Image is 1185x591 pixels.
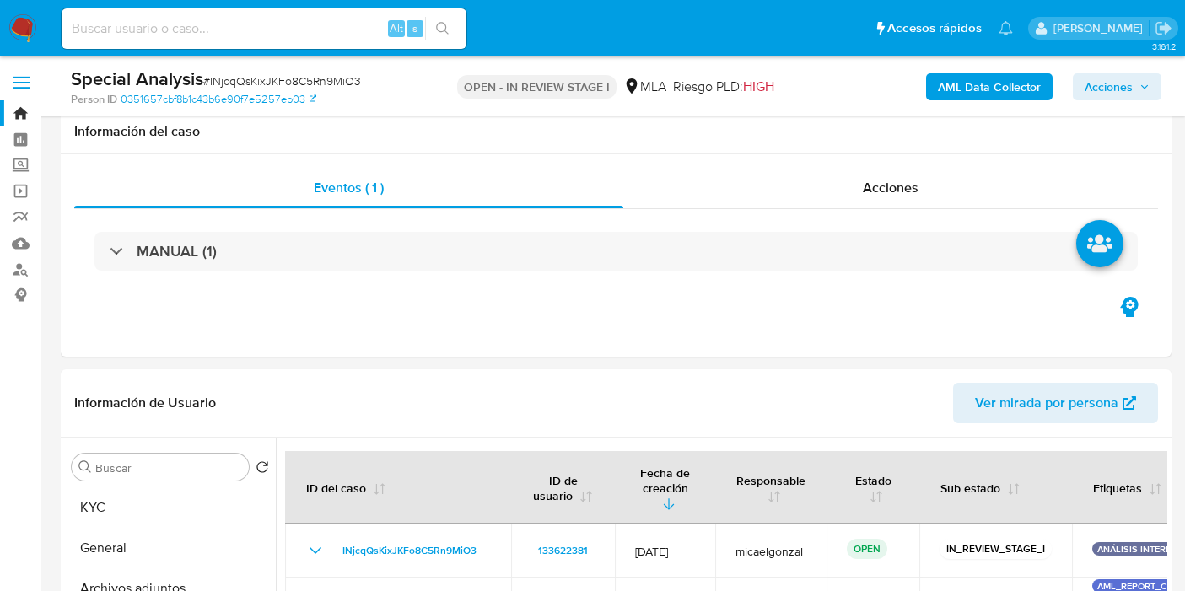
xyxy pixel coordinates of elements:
[390,20,403,36] span: Alt
[94,232,1138,271] div: MANUAL (1)
[743,77,774,96] span: HIGH
[95,460,242,475] input: Buscar
[65,487,276,528] button: KYC
[938,73,1041,100] b: AML Data Collector
[412,20,417,36] span: s
[74,123,1158,140] h1: Información del caso
[71,65,203,92] b: Special Analysis
[203,73,361,89] span: # INjcqQsKixJKFo8C5Rn9MiO3
[74,395,216,411] h1: Información de Usuario
[314,178,384,197] span: Eventos ( 1 )
[78,460,92,474] button: Buscar
[926,73,1053,100] button: AML Data Collector
[673,78,774,96] span: Riesgo PLD:
[999,21,1013,35] a: Notificaciones
[121,92,316,107] a: 0351657cbf8b1c43b6e90f7e5257eb03
[1073,73,1161,100] button: Acciones
[65,528,276,568] button: General
[1053,20,1149,36] p: micaelaestefania.gonzalez@mercadolibre.com
[425,17,460,40] button: search-icon
[457,75,617,99] p: OPEN - IN REVIEW STAGE I
[137,242,217,261] h3: MANUAL (1)
[623,78,666,96] div: MLA
[975,383,1118,423] span: Ver mirada por persona
[863,178,918,197] span: Acciones
[62,18,466,40] input: Buscar usuario o caso...
[1155,19,1172,37] a: Salir
[953,383,1158,423] button: Ver mirada por persona
[256,460,269,479] button: Volver al orden por defecto
[887,19,982,37] span: Accesos rápidos
[1085,73,1133,100] span: Acciones
[71,92,117,107] b: Person ID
